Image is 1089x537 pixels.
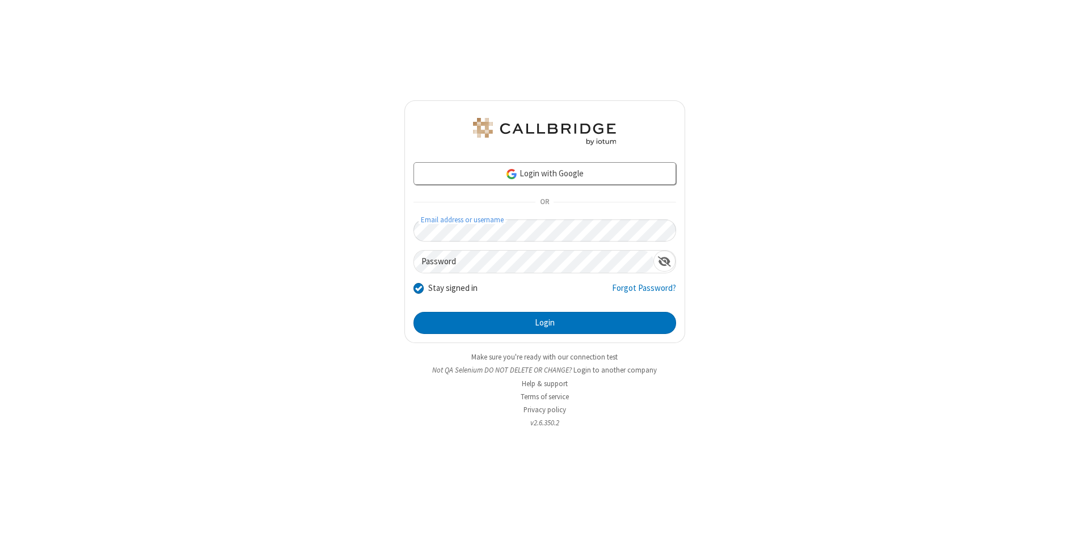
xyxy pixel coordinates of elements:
a: Privacy policy [524,405,566,415]
a: Login with Google [413,162,676,185]
input: Password [414,251,653,273]
div: Show password [653,251,676,272]
input: Email address or username [413,219,676,242]
a: Terms of service [521,392,569,401]
a: Forgot Password? [612,282,676,303]
button: Login [413,312,676,335]
li: Not QA Selenium DO NOT DELETE OR CHANGE? [404,365,685,375]
button: Login to another company [573,365,657,375]
a: Make sure you're ready with our connection test [471,352,618,362]
label: Stay signed in [428,282,478,295]
a: Help & support [522,379,568,388]
img: google-icon.png [505,168,518,180]
li: v2.6.350.2 [404,417,685,428]
span: OR [535,194,554,210]
img: QA Selenium DO NOT DELETE OR CHANGE [471,118,618,145]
